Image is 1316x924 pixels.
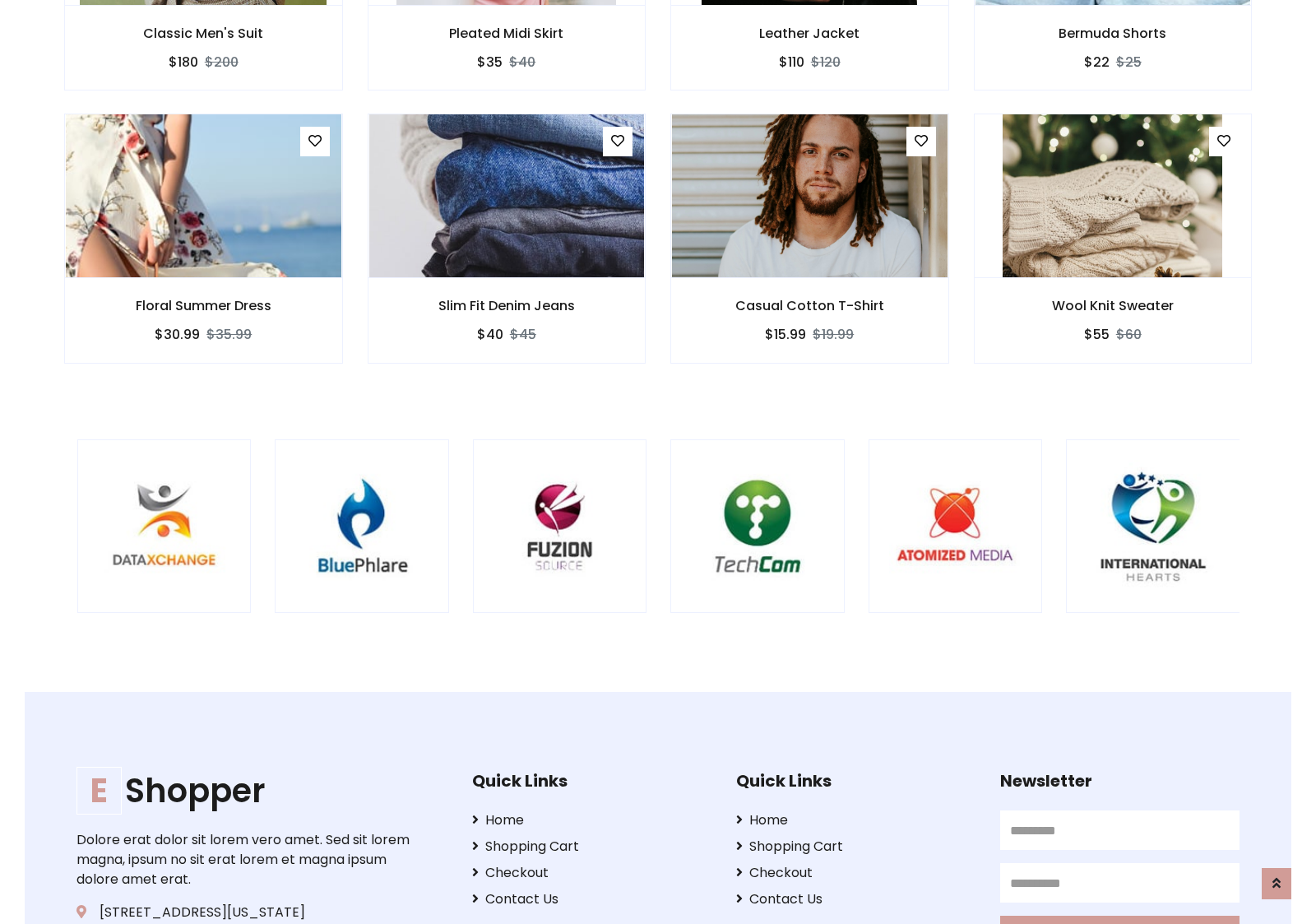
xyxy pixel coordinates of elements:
a: Checkout [736,863,975,883]
h6: Bermuda Shorts [975,26,1252,41]
a: Home [736,810,975,830]
h5: Newsletter [1000,771,1240,791]
del: $25 [1116,53,1142,72]
del: $45 [510,325,536,344]
h6: $15.99 [765,327,806,342]
del: $40 [509,53,535,72]
a: EShopper [76,771,420,810]
h6: Slim Fit Denim Jeans [368,298,646,313]
h6: Pleated Midi Skirt [368,26,646,41]
p: Dolore erat dolor sit lorem vero amet. Sed sit lorem magna, ipsum no sit erat lorem et magna ipsu... [76,830,420,889]
del: $200 [205,53,239,72]
a: Checkout [472,863,711,883]
a: Shopping Cart [472,837,711,857]
span: E [76,767,122,815]
h6: Classic Men's Suit [65,26,342,41]
h1: Shopper [76,771,420,810]
h6: Floral Summer Dress [65,298,342,313]
h6: $180 [169,54,198,70]
h6: Wool Knit Sweater [975,298,1252,313]
h6: $40 [477,327,503,342]
del: $19.99 [813,325,854,344]
a: Shopping Cart [736,837,975,857]
p: [STREET_ADDRESS][US_STATE] [76,903,420,922]
h6: $22 [1084,54,1110,70]
a: Contact Us [736,889,975,909]
del: $35.99 [206,325,252,344]
h6: $30.99 [155,327,200,342]
h5: Quick Links [736,771,975,791]
h6: Leather Jacket [671,26,948,41]
h6: $35 [477,54,503,70]
del: $60 [1116,325,1142,344]
h6: $110 [779,54,804,70]
a: Home [472,810,711,830]
del: $120 [811,53,841,72]
h6: $55 [1084,327,1110,342]
h6: Casual Cotton T-Shirt [671,298,948,313]
h5: Quick Links [472,771,711,791]
a: Contact Us [472,889,711,909]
